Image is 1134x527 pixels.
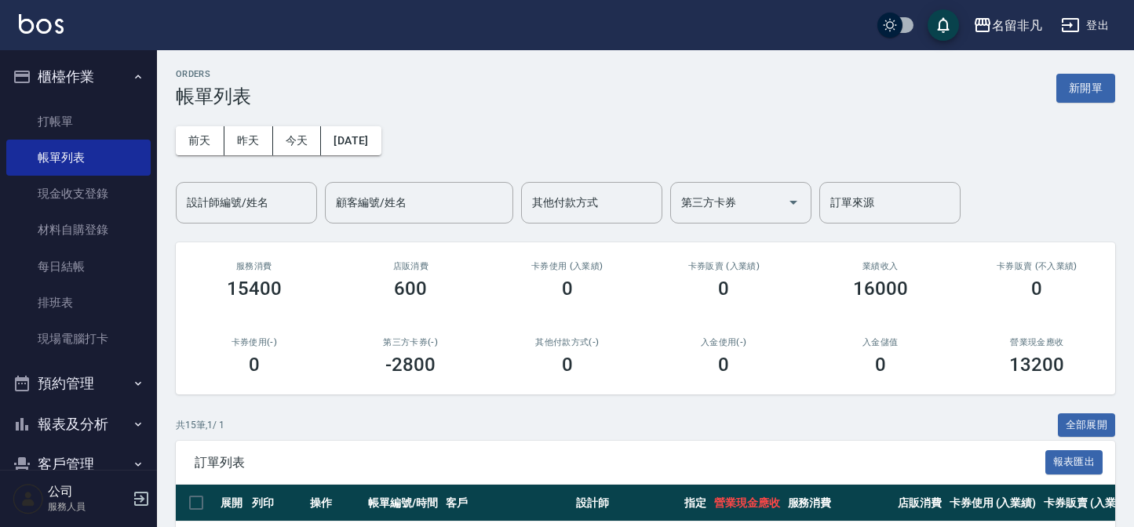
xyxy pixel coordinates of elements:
[6,56,151,97] button: 櫃檯作業
[710,485,784,522] th: 營業現金應收
[1056,80,1115,95] a: 新開單
[249,354,260,376] h3: 0
[821,261,940,271] h2: 業績收入
[195,261,314,271] h3: 服務消費
[352,261,471,271] h2: 店販消費
[1045,450,1103,474] button: 報表匯出
[562,354,573,376] h3: 0
[364,485,442,522] th: 帳單編號/時間
[992,16,1042,35] div: 名留非凡
[6,176,151,212] a: 現金收支登錄
[195,337,314,347] h2: 卡券使用(-)
[321,126,381,155] button: [DATE]
[853,278,908,300] h3: 16000
[967,9,1048,42] button: 名留非凡
[19,14,64,34] img: Logo
[946,485,1041,522] th: 卡券使用 (入業績)
[6,140,151,176] a: 帳單列表
[248,485,306,522] th: 列印
[718,278,729,300] h3: 0
[217,485,248,522] th: 展開
[176,418,224,432] p: 共 15 筆, 1 / 1
[821,337,940,347] h2: 入金儲值
[6,363,151,404] button: 預約管理
[781,190,806,215] button: Open
[176,126,224,155] button: 前天
[1031,278,1042,300] h3: 0
[442,485,572,522] th: 客戶
[176,69,251,79] h2: ORDERS
[894,485,946,522] th: 店販消費
[224,126,273,155] button: 昨天
[273,126,322,155] button: 今天
[195,455,1045,471] span: 訂單列表
[385,354,436,376] h3: -2800
[680,485,710,522] th: 指定
[13,483,44,514] img: Person
[665,261,784,271] h2: 卡券販賣 (入業績)
[48,484,128,500] h5: 公司
[6,285,151,321] a: 排班表
[978,337,1097,347] h2: 營業現金應收
[508,337,627,347] h2: 其他付款方式(-)
[1058,413,1116,438] button: 全部展開
[1055,11,1115,40] button: 登出
[508,261,627,271] h2: 卡券使用 (入業績)
[562,278,573,300] h3: 0
[1056,74,1115,103] button: 新開單
[6,404,151,445] button: 報表及分析
[718,354,729,376] h3: 0
[928,9,959,41] button: save
[572,485,680,522] th: 設計師
[6,104,151,140] a: 打帳單
[6,249,151,285] a: 每日結帳
[227,278,282,300] h3: 15400
[352,337,471,347] h2: 第三方卡券(-)
[176,85,251,107] h3: 帳單列表
[306,485,364,522] th: 操作
[6,212,151,248] a: 材料自購登錄
[1045,454,1103,469] a: 報表匯出
[1009,354,1064,376] h3: 13200
[784,485,894,522] th: 服務消費
[978,261,1097,271] h2: 卡券販賣 (不入業績)
[48,500,128,514] p: 服務人員
[6,444,151,485] button: 客戶管理
[665,337,784,347] h2: 入金使用(-)
[6,321,151,357] a: 現場電腦打卡
[875,354,886,376] h3: 0
[394,278,427,300] h3: 600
